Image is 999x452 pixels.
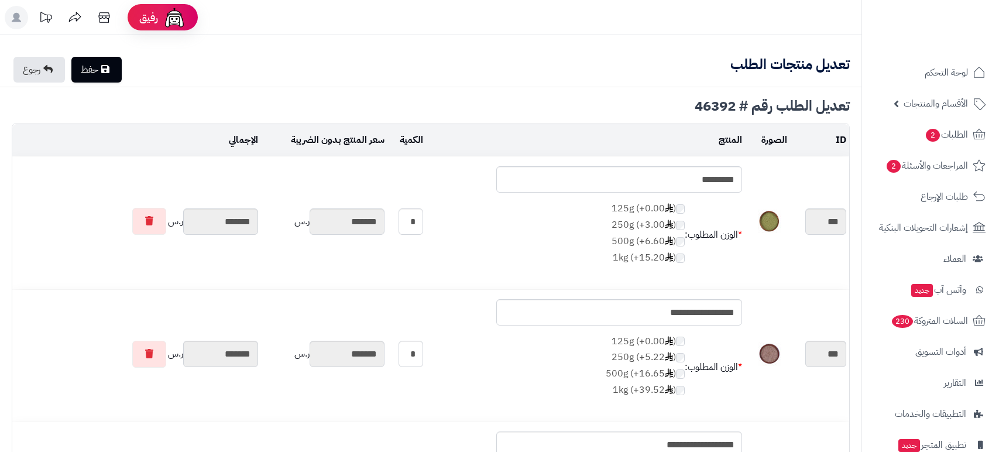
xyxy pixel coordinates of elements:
td: الصورة [745,124,789,156]
div: ر.س [264,208,385,235]
input: 1kg (+15.20) [676,254,685,263]
b: تعديل منتجات الطلب [730,54,850,75]
input: 125g (+0.00) [676,337,685,346]
span: إشعارات التحويلات البنكية [879,220,968,236]
label: 1kg (+39.52 ) [606,383,685,397]
input: 125g (+0.00) [676,204,685,214]
a: العملاء [869,245,992,273]
span: التقارير [944,375,966,391]
a: وآتس آبجديد [869,276,992,304]
a: لوحة التحكم [869,59,992,87]
span: رفيق [139,11,158,25]
td: الوزن المطلوب: [685,193,742,276]
a: التطبيقات والخدمات [869,400,992,428]
label: 250g (+3.00 ) [612,218,685,232]
label: 1kg (+15.20 ) [612,251,685,265]
td: الوزن المطلوب: [685,326,742,409]
span: الطلبات [925,126,968,143]
img: 1639900622-Jujube%20Leaf%20Powder-40x40.jpg [758,210,781,233]
a: تحديثات المنصة [31,6,60,32]
label: 500g (+6.60 ) [612,235,685,248]
span: جديد [911,284,933,297]
input: 250g (+5.22) [676,353,685,362]
label: 125g (+0.00 ) [612,202,685,215]
td: المنتج [426,124,746,156]
div: ر.س [264,341,385,367]
label: 250g (+5.22 ) [606,351,685,364]
div: ر.س [15,341,258,368]
a: أدوات التسويق [869,338,992,366]
a: رجوع [13,57,65,83]
td: ID [790,124,850,156]
div: تعديل الطلب رقم # 46392 [12,99,850,113]
span: طلبات الإرجاع [921,189,968,205]
span: التطبيقات والخدمات [895,406,966,422]
span: السلات المتروكة [891,313,968,329]
input: 500g (+6.60) [676,237,685,246]
input: 250g (+3.00) [676,221,685,230]
span: 2 [887,160,901,173]
input: 500g (+16.65) [676,369,685,379]
span: المراجعات والأسئلة [885,157,968,174]
a: الطلبات2 [869,121,992,149]
label: 500g (+16.65 ) [606,367,685,381]
label: 125g (+0.00 ) [606,335,685,348]
span: أدوات التسويق [915,344,966,360]
a: المراجعات والأسئلة2 [869,152,992,180]
a: السلات المتروكة230 [869,307,992,335]
a: إشعارات التحويلات البنكية [869,214,992,242]
div: ر.س [15,208,258,235]
a: حفظ [71,57,122,83]
input: 1kg (+39.52) [676,386,685,395]
td: الكمية [387,124,426,156]
td: الإجمالي [12,124,261,156]
span: لوحة التحكم [925,64,968,81]
span: 2 [926,129,940,142]
span: الأقسام والمنتجات [904,95,968,112]
a: طلبات الإرجاع [869,183,992,211]
img: ai-face.png [163,6,186,29]
span: 230 [892,315,914,328]
td: سعر المنتج بدون الضريبة [261,124,387,156]
img: logo-2.png [919,27,988,52]
span: وآتس آب [910,282,966,298]
span: جديد [898,439,920,452]
span: العملاء [943,251,966,267]
img: 1661836093-Arta%20Powder-40x40.jpg [758,343,781,366]
a: التقارير [869,369,992,397]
